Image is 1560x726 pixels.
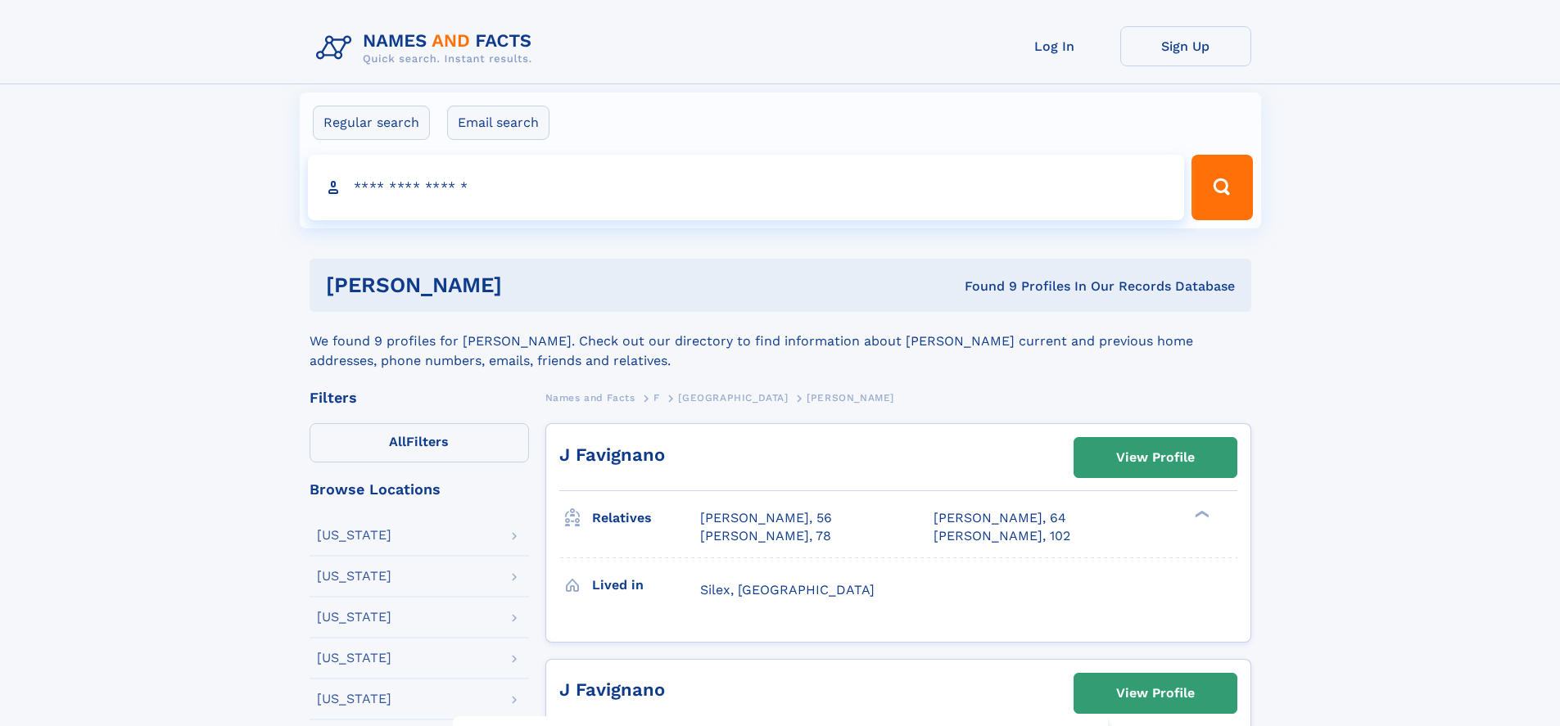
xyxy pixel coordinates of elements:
a: View Profile [1074,438,1237,477]
h1: [PERSON_NAME] [326,275,734,295]
div: ❯ [1191,509,1210,520]
a: [PERSON_NAME], 102 [934,527,1070,545]
span: All [389,434,406,449]
div: [US_STATE] [317,692,391,706]
a: [PERSON_NAME], 78 [700,527,831,545]
div: [US_STATE] [317,529,391,542]
a: J Favignano [559,679,665,700]
a: Log In [989,26,1120,66]
a: F [653,387,660,408]
div: Found 9 Profiles In Our Records Database [733,277,1235,295]
div: View Profile [1116,674,1195,712]
a: [GEOGRAPHIC_DATA] [678,387,788,408]
label: Email search [447,106,549,140]
button: Search Button [1191,155,1252,220]
div: We found 9 profiles for [PERSON_NAME]. Check out our directory to find information about [PERSON_... [310,312,1251,371]
span: [GEOGRAPHIC_DATA] [678,392,788,404]
label: Filters [310,423,529,462]
a: [PERSON_NAME], 56 [700,509,832,527]
label: Regular search [313,106,430,140]
span: F [653,392,660,404]
span: Silex, [GEOGRAPHIC_DATA] [700,582,875,597]
div: Browse Locations [310,482,529,497]
input: search input [308,155,1185,220]
div: [US_STATE] [317,570,391,583]
a: View Profile [1074,674,1237,713]
img: Logo Names and Facts [310,26,545,70]
a: Sign Up [1120,26,1251,66]
a: [PERSON_NAME], 64 [934,509,1066,527]
a: J Favignano [559,444,665,465]
h3: Lived in [592,571,700,599]
div: View Profile [1116,439,1195,476]
a: Names and Facts [545,387,635,408]
div: [US_STATE] [317,652,391,665]
h3: Relatives [592,504,700,532]
div: Filters [310,390,529,405]
span: [PERSON_NAME] [807,392,894,404]
div: [US_STATE] [317,611,391,624]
